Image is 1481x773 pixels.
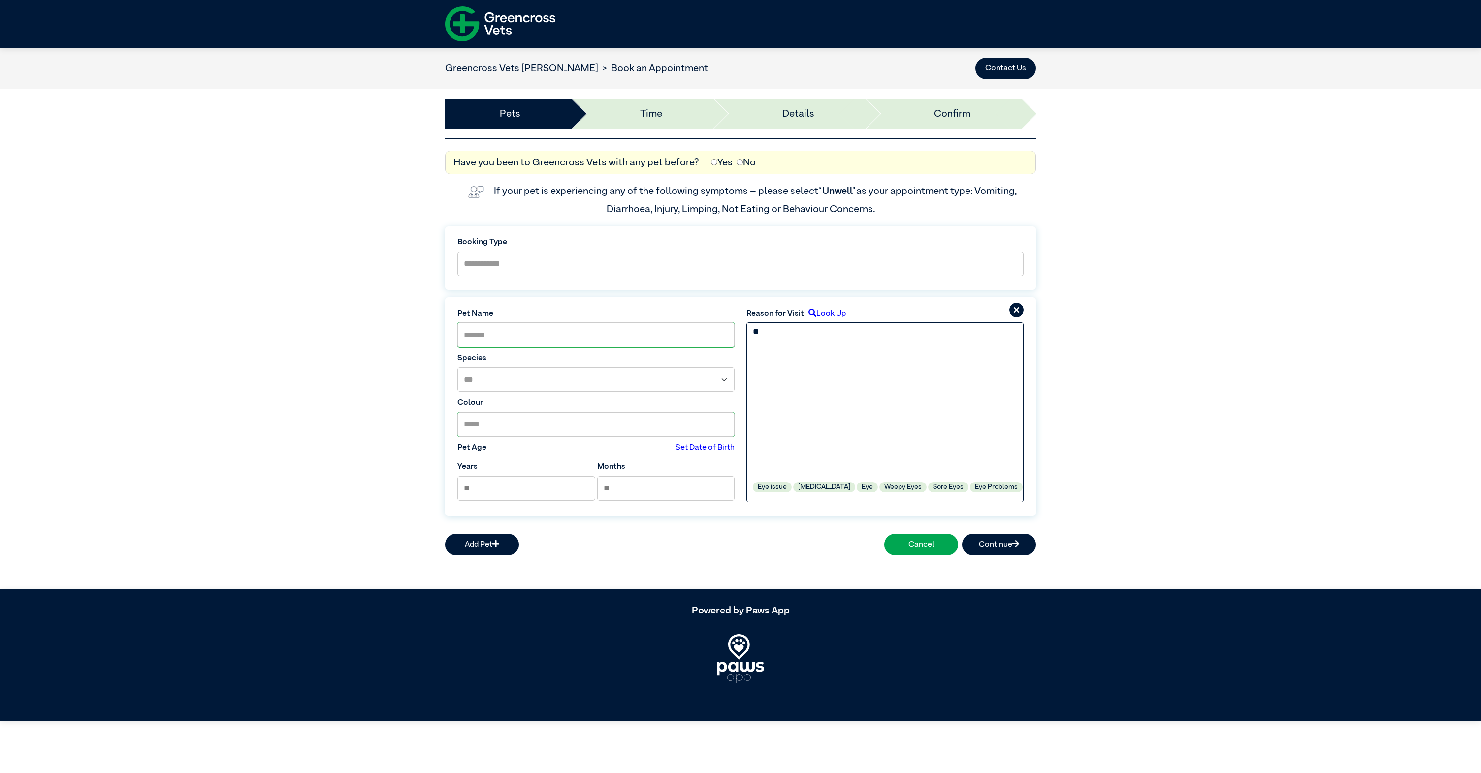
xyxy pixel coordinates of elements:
button: Contact Us [975,58,1036,79]
img: PawsApp [717,634,764,683]
label: Months [597,461,625,473]
label: Set Date of Birth [676,442,735,453]
nav: breadcrumb [445,61,708,76]
li: Book an Appointment [598,61,708,76]
h5: Powered by Paws App [445,605,1036,616]
button: Continue [962,534,1036,555]
a: Greencross Vets [PERSON_NAME] [445,64,598,73]
button: Cancel [884,534,958,555]
img: f-logo [445,2,555,45]
label: Colour [457,397,735,409]
label: Eye Problems [970,482,1023,492]
label: Years [457,461,478,473]
label: [MEDICAL_DATA] [793,482,855,492]
button: Add Pet [445,534,519,555]
label: Yes [711,155,733,170]
label: Look Up [804,308,846,320]
label: Reason for Visit [746,308,804,320]
label: No [737,155,756,170]
label: Species [457,353,735,364]
input: Yes [711,159,717,165]
label: Pet Age [457,442,486,453]
label: Weepy Eyes [879,482,927,492]
label: Eye [857,482,878,492]
label: If your pet is experiencing any of the following symptoms – please select as your appointment typ... [494,186,1019,214]
label: Eye issue [753,482,792,492]
label: Booking Type [457,236,1024,248]
label: Sore Eyes [928,482,968,492]
span: “Unwell” [818,186,856,196]
input: No [737,159,743,165]
img: vet [464,182,488,202]
a: Pets [500,106,520,121]
label: Pet Name [457,308,735,320]
label: Have you been to Greencross Vets with any pet before? [453,155,699,170]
